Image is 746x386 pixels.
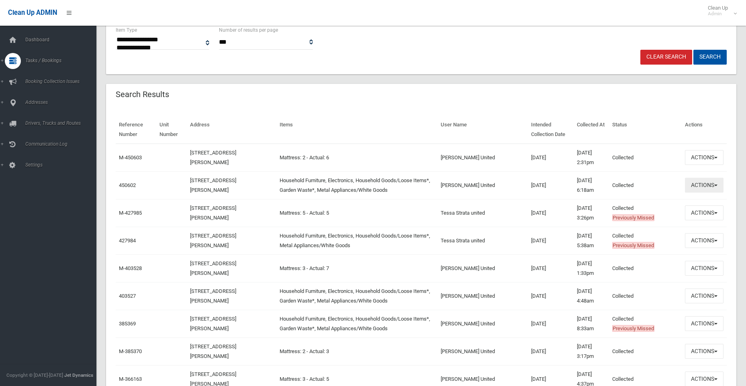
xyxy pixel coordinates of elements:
[528,282,574,310] td: [DATE]
[612,214,654,221] span: Previously Missed
[119,210,142,216] a: M-427985
[437,310,528,337] td: [PERSON_NAME] United
[685,344,724,359] button: Actions
[528,144,574,172] td: [DATE]
[685,150,724,165] button: Actions
[708,11,728,17] small: Admin
[528,227,574,254] td: [DATE]
[23,58,102,63] span: Tasks / Bookings
[119,265,142,271] a: M-403528
[574,310,609,337] td: [DATE] 8:33am
[119,238,136,244] a: 427984
[685,178,724,193] button: Actions
[685,261,724,276] button: Actions
[609,310,682,337] td: Collected
[6,372,63,378] span: Copyright © [DATE]-[DATE]
[528,254,574,282] td: [DATE]
[190,150,236,165] a: [STREET_ADDRESS][PERSON_NAME]
[574,227,609,254] td: [DATE] 5:38am
[437,144,528,172] td: [PERSON_NAME] United
[119,376,142,382] a: M-366163
[437,227,528,254] td: Tessa Strata united
[437,282,528,310] td: [PERSON_NAME] United
[23,120,102,126] span: Drivers, Trucks and Routes
[609,171,682,199] td: Collected
[609,227,682,254] td: Collected
[64,372,93,378] strong: Jet Dynamics
[23,37,102,43] span: Dashboard
[528,310,574,337] td: [DATE]
[190,288,236,304] a: [STREET_ADDRESS][PERSON_NAME]
[609,254,682,282] td: Collected
[609,116,682,144] th: Status
[23,162,102,168] span: Settings
[574,116,609,144] th: Collected At
[574,337,609,365] td: [DATE] 3:17pm
[219,26,278,35] label: Number of results per page
[685,233,724,248] button: Actions
[23,141,102,147] span: Communication Log
[276,199,437,227] td: Mattress: 5 - Actual: 5
[276,282,437,310] td: Household Furniture, Electronics, Household Goods/Loose Items*, Garden Waste*, Metal Appliances/W...
[119,182,136,188] a: 450602
[23,79,102,84] span: Booking Collection Issues
[609,282,682,310] td: Collected
[574,282,609,310] td: [DATE] 4:48am
[276,337,437,365] td: Mattress: 2 - Actual: 3
[574,144,609,172] td: [DATE] 2:31pm
[609,144,682,172] td: Collected
[693,50,727,65] button: Search
[437,199,528,227] td: Tessa Strata united
[190,233,236,248] a: [STREET_ADDRESS][PERSON_NAME]
[119,321,136,327] a: 385369
[116,26,137,35] label: Item Type
[156,116,187,144] th: Unit Number
[119,154,142,160] a: M-450603
[276,254,437,282] td: Mattress: 3 - Actual: 7
[119,293,136,299] a: 403527
[23,100,102,105] span: Addresses
[276,116,437,144] th: Items
[574,254,609,282] td: [DATE] 1:33pm
[574,171,609,199] td: [DATE] 6:18am
[190,343,236,359] a: [STREET_ADDRESS][PERSON_NAME]
[106,87,179,102] header: Search Results
[612,325,654,332] span: Previously Missed
[682,116,727,144] th: Actions
[685,288,724,303] button: Actions
[276,227,437,254] td: Household Furniture, Electronics, Household Goods/Loose Items*, Metal Appliances/White Goods
[8,9,57,16] span: Clean Up ADMIN
[528,337,574,365] td: [DATE]
[685,316,724,331] button: Actions
[437,116,528,144] th: User Name
[190,316,236,331] a: [STREET_ADDRESS][PERSON_NAME]
[609,337,682,365] td: Collected
[190,260,236,276] a: [STREET_ADDRESS][PERSON_NAME]
[528,199,574,227] td: [DATE]
[574,199,609,227] td: [DATE] 3:26pm
[612,242,654,249] span: Previously Missed
[437,337,528,365] td: [PERSON_NAME] United
[276,144,437,172] td: Mattress: 2 - Actual: 6
[276,310,437,337] td: Household Furniture, Electronics, Household Goods/Loose Items*, Garden Waste*, Metal Appliances/W...
[119,348,142,354] a: M-385370
[437,254,528,282] td: [PERSON_NAME] United
[528,171,574,199] td: [DATE]
[437,171,528,199] td: [PERSON_NAME] United
[640,50,692,65] a: Clear Search
[609,199,682,227] td: Collected
[190,177,236,193] a: [STREET_ADDRESS][PERSON_NAME]
[704,5,736,17] span: Clean Up
[528,116,574,144] th: Intended Collection Date
[276,171,437,199] td: Household Furniture, Electronics, Household Goods/Loose Items*, Garden Waste*, Metal Appliances/W...
[116,116,156,144] th: Reference Number
[190,205,236,221] a: [STREET_ADDRESS][PERSON_NAME]
[187,116,276,144] th: Address
[685,205,724,220] button: Actions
